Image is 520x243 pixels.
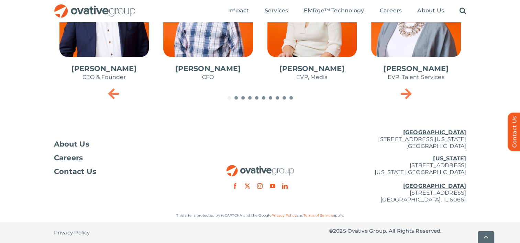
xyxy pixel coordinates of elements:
[460,7,466,15] a: Search
[265,7,288,15] a: Services
[417,7,444,14] span: About Us
[54,222,90,243] a: Privacy Policy
[228,7,249,15] a: Impact
[248,96,252,100] span: Go to slide 4
[54,154,83,161] span: Careers
[403,129,466,136] u: [GEOGRAPHIC_DATA]
[289,96,293,100] span: Go to slide 10
[226,164,295,171] a: OG_Full_horizontal_RGB
[54,212,466,219] p: This site is protected by reCAPTCHA and the Google and apply.
[54,141,191,148] a: About Us
[272,213,296,218] a: Privacy Policy
[234,96,238,100] span: Go to slide 2
[433,155,466,162] u: [US_STATE]
[241,96,245,100] span: Go to slide 3
[54,154,191,161] a: Careers
[245,183,250,189] a: twitter
[54,3,136,10] a: OG_Full_horizontal_RGB
[329,228,466,234] p: © Ovative Group. All Rights Reserved.
[54,222,191,243] nav: Footer - Privacy Policy
[232,183,238,189] a: facebook
[262,96,265,100] span: Go to slide 6
[54,141,191,175] nav: Footer Menu
[282,183,288,189] a: linkedin
[303,213,333,218] a: Terms of Service
[333,228,346,234] span: 2025
[54,168,191,175] a: Contact Us
[276,96,279,100] span: Go to slide 8
[380,7,402,14] span: Careers
[265,7,288,14] span: Services
[269,96,272,100] span: Go to slide 7
[329,155,466,203] p: [STREET_ADDRESS] [US_STATE][GEOGRAPHIC_DATA] [STREET_ADDRESS] [GEOGRAPHIC_DATA], IL 60661
[380,7,402,15] a: Careers
[283,96,286,100] span: Go to slide 9
[257,183,263,189] a: instagram
[270,183,275,189] a: youtube
[303,7,364,15] a: EMRge™ Technology
[228,7,249,14] span: Impact
[54,229,90,236] span: Privacy Policy
[54,168,97,175] span: Contact Us
[255,96,258,100] span: Go to slide 5
[106,85,123,102] div: Previous slide
[417,7,444,15] a: About Us
[228,96,231,100] span: Go to slide 1
[54,141,90,148] span: About Us
[403,183,466,189] u: [GEOGRAPHIC_DATA]
[329,129,466,150] p: [STREET_ADDRESS][US_STATE] [GEOGRAPHIC_DATA]
[398,85,415,102] div: Next slide
[303,7,364,14] span: EMRge™ Technology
